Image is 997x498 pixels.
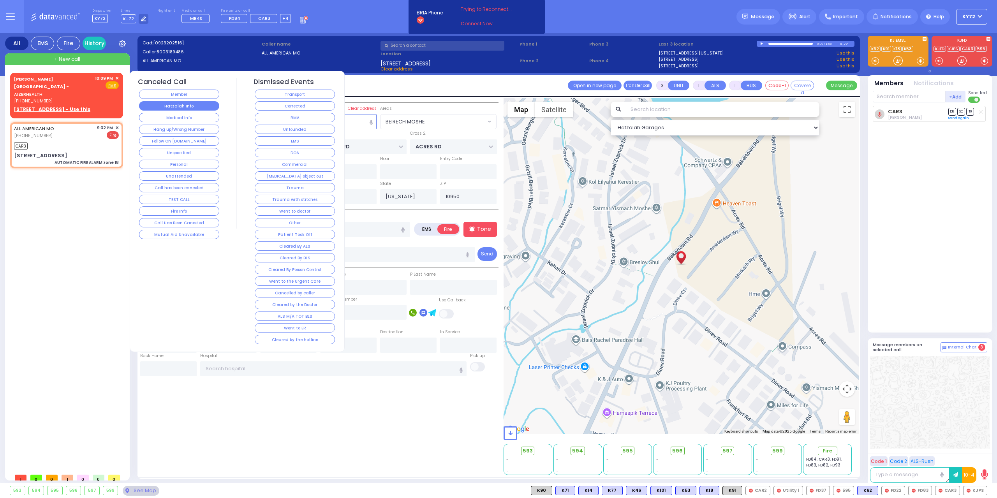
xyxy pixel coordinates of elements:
a: Open in new page [568,81,622,90]
a: [STREET_ADDRESS] [659,56,699,63]
a: K53 [902,46,913,52]
span: - [706,468,708,474]
span: [PHONE_NUMBER] [14,98,53,104]
div: 1:08 [825,39,832,48]
a: KJPS [947,46,960,52]
span: - [706,462,708,468]
button: ALS-Rush [909,456,935,466]
button: Call Has Been Canceled [139,218,219,227]
label: ALL AMERICAN MO [143,58,259,64]
img: message.svg [742,14,748,19]
div: K71 [555,486,575,495]
div: BLS [555,486,575,495]
span: 1 [62,475,73,480]
div: See map [123,486,159,496]
a: K91 [881,46,891,52]
span: - [606,468,609,474]
span: MB40 [190,15,203,21]
a: Use this [837,50,854,56]
label: ZIP [440,181,446,187]
span: 593 [523,447,533,455]
label: P Last Name [410,271,436,278]
span: - [506,468,509,474]
button: ALS M/A TOT BLS [255,311,335,321]
label: Night unit [157,9,175,13]
div: 595 [833,486,854,495]
img: red-radio-icon.svg [810,489,814,493]
button: Corrected [255,101,335,111]
button: Transfer call [624,81,652,90]
span: FD84 [229,15,240,21]
button: Personal [139,160,219,169]
span: - [606,456,609,462]
a: Use this [837,63,854,69]
button: Show satellite imagery [535,102,573,117]
span: - [756,468,758,474]
a: CAR3 [960,46,975,52]
span: - [506,456,509,462]
button: Hatzalah Info [139,101,219,111]
div: [STREET_ADDRESS] [14,152,67,160]
span: - [706,456,708,462]
label: Caller name [262,41,378,48]
div: K-72 [840,41,854,47]
span: Fire [823,447,832,455]
span: BEIRECH MOSHE [380,114,486,128]
div: BLS [699,486,719,495]
span: Clear address [380,66,413,72]
button: Notifications [914,79,954,88]
span: Alert [799,13,810,20]
button: BUS [741,81,762,90]
span: 595 [622,447,633,455]
button: Trauma [255,183,335,192]
img: comment-alt.png [942,346,946,350]
div: 0:00 [817,39,824,48]
span: [STREET_ADDRESS] [380,60,431,66]
a: 595 [976,46,987,52]
div: K14 [578,486,599,495]
img: Google [506,424,531,434]
img: red-radio-icon.svg [837,489,840,493]
a: K18 [892,46,902,52]
img: red-radio-icon.svg [777,489,781,493]
button: Fire Info [139,206,219,216]
a: Send again [948,116,969,120]
label: Floor [380,156,389,162]
button: KY72 [956,9,987,25]
label: KJ EMS... [868,39,928,44]
span: - [556,456,558,462]
label: Use Callback [439,297,466,303]
button: Covered [791,81,814,90]
div: 597 [85,486,99,495]
span: ✕ [115,125,119,131]
label: KJFD [932,39,992,44]
span: 594 [572,447,583,455]
a: Open this area in Google Maps (opens a new window) [506,424,531,434]
div: 595 [48,486,62,495]
div: 596 [66,486,81,495]
span: - [656,462,659,468]
button: Code-1 [765,81,789,90]
div: K91 [722,486,742,495]
label: Hospital [200,353,217,359]
img: red-radio-icon.svg [939,489,942,493]
span: Internal Chat [948,345,977,350]
span: - [756,456,758,462]
span: 1 [15,475,26,480]
label: Caller: [143,49,259,55]
span: - [606,462,609,468]
a: KJFD [934,46,946,52]
div: CAR3 [935,486,960,495]
span: - [556,462,558,468]
div: K53 [675,486,696,495]
img: red-radio-icon.svg [967,489,971,493]
a: CAR3 [888,109,902,114]
button: Cleared By BLS [255,253,335,262]
span: DR [948,108,956,115]
button: Other [255,218,335,227]
span: 9:32 PM [97,125,113,131]
button: ALS [705,81,726,90]
button: Code 2 [889,456,908,466]
div: K90 [531,486,552,495]
button: 10-4 [962,467,976,483]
